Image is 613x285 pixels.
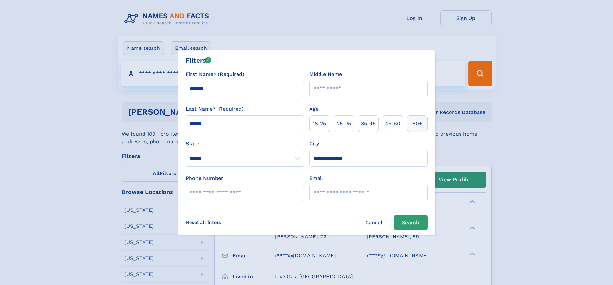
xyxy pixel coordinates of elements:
span: 18‑25 [313,120,326,128]
label: Age [309,105,319,113]
label: City [309,140,319,147]
label: State [186,140,304,147]
label: Cancel [357,215,391,230]
span: 45‑60 [385,120,400,128]
span: 25‑35 [337,120,351,128]
div: Filters [186,56,212,65]
span: 35‑45 [361,120,376,128]
label: Middle Name [309,70,342,78]
label: Last Name* (Required) [186,105,244,113]
span: 60+ [413,120,422,128]
label: Email [309,174,323,182]
label: Phone Number [186,174,223,182]
button: Search [394,215,428,230]
label: Reset all filters [182,215,225,230]
label: First Name* (Required) [186,70,244,78]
